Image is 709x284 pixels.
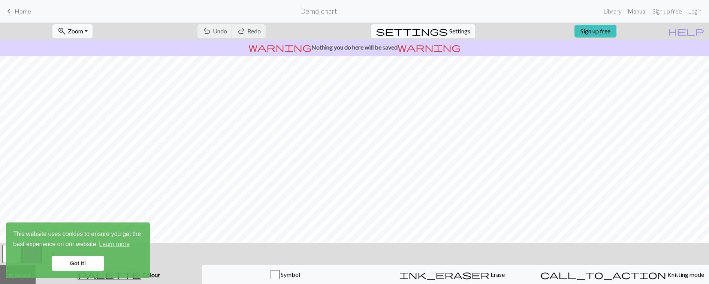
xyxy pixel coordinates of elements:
[399,269,489,280] span: ink_eraser
[6,222,150,278] div: cookieconsent
[141,271,160,278] span: Colour
[57,26,66,36] span: zoom_in
[52,256,104,271] a: dismiss cookie message
[280,271,300,278] span: Symbol
[5,269,14,280] span: highlight_alt
[535,265,709,284] button: Knitting mode
[15,8,31,15] span: Home
[666,271,704,278] span: Knitting mode
[489,271,505,278] span: Erase
[98,239,131,250] a: learn more about cookies
[376,27,448,36] i: Settings
[574,25,616,38] a: Sign up free
[68,27,83,35] span: Zoom
[248,42,311,53] span: warning
[625,4,649,19] a: Manual
[369,265,535,284] button: Erase
[376,26,448,36] span: settings
[4,6,13,17] span: keyboard_arrow_left
[3,43,706,52] p: Nothing you do here will be saved
[202,265,369,284] button: Symbol
[13,230,143,250] span: This website uses cookies to ensure you get the best experience on our website.
[4,5,31,18] a: Home
[649,4,685,19] a: Sign up free
[371,24,475,38] button: SettingsSettings
[300,7,337,15] h2: Demo chart
[668,26,704,36] span: help
[52,24,93,38] button: Zoom
[398,42,461,53] span: warning
[600,4,625,19] a: Library
[540,269,666,280] span: call_to_action
[685,4,705,19] a: Login
[449,27,470,36] span: Settings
